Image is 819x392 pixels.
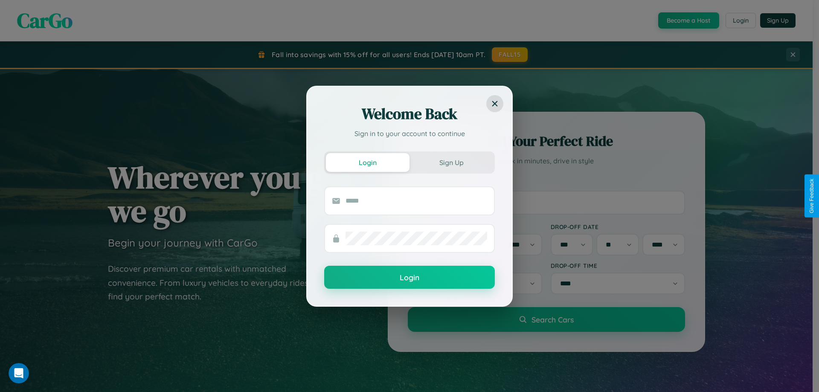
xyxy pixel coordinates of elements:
[326,153,409,172] button: Login
[324,266,495,289] button: Login
[324,128,495,139] p: Sign in to your account to continue
[409,153,493,172] button: Sign Up
[809,179,815,213] div: Give Feedback
[9,363,29,383] iframe: Intercom live chat
[324,104,495,124] h2: Welcome Back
